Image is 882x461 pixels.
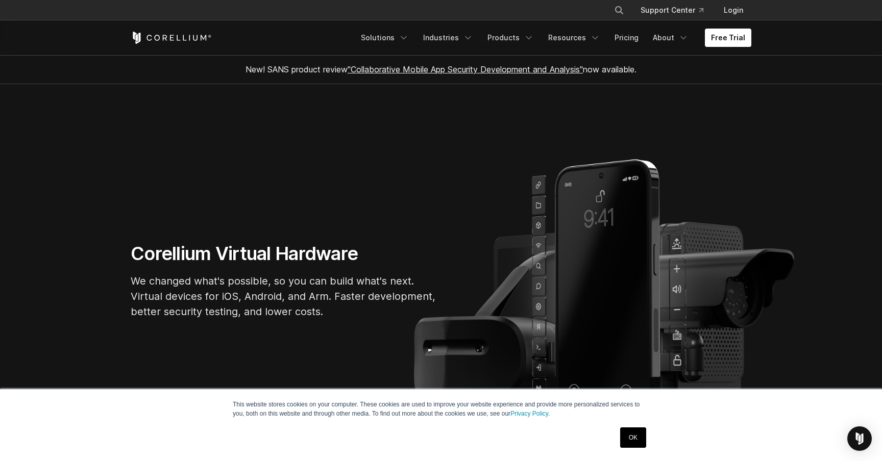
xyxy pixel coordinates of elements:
a: Login [716,1,751,19]
div: Navigation Menu [355,29,751,47]
a: About [647,29,695,47]
div: Navigation Menu [602,1,751,19]
a: Privacy Policy. [510,410,550,417]
h1: Corellium Virtual Hardware [131,242,437,265]
a: Products [481,29,540,47]
button: Search [610,1,628,19]
p: We changed what's possible, so you can build what's next. Virtual devices for iOS, Android, and A... [131,273,437,319]
a: Free Trial [705,29,751,47]
a: OK [620,427,646,448]
span: New! SANS product review now available. [246,64,636,74]
a: Resources [542,29,606,47]
a: Industries [417,29,479,47]
a: "Collaborative Mobile App Security Development and Analysis" [348,64,583,74]
a: Pricing [608,29,645,47]
a: Support Center [632,1,712,19]
div: Open Intercom Messenger [847,426,872,451]
p: This website stores cookies on your computer. These cookies are used to improve your website expe... [233,400,649,418]
a: Solutions [355,29,415,47]
a: Corellium Home [131,32,212,44]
